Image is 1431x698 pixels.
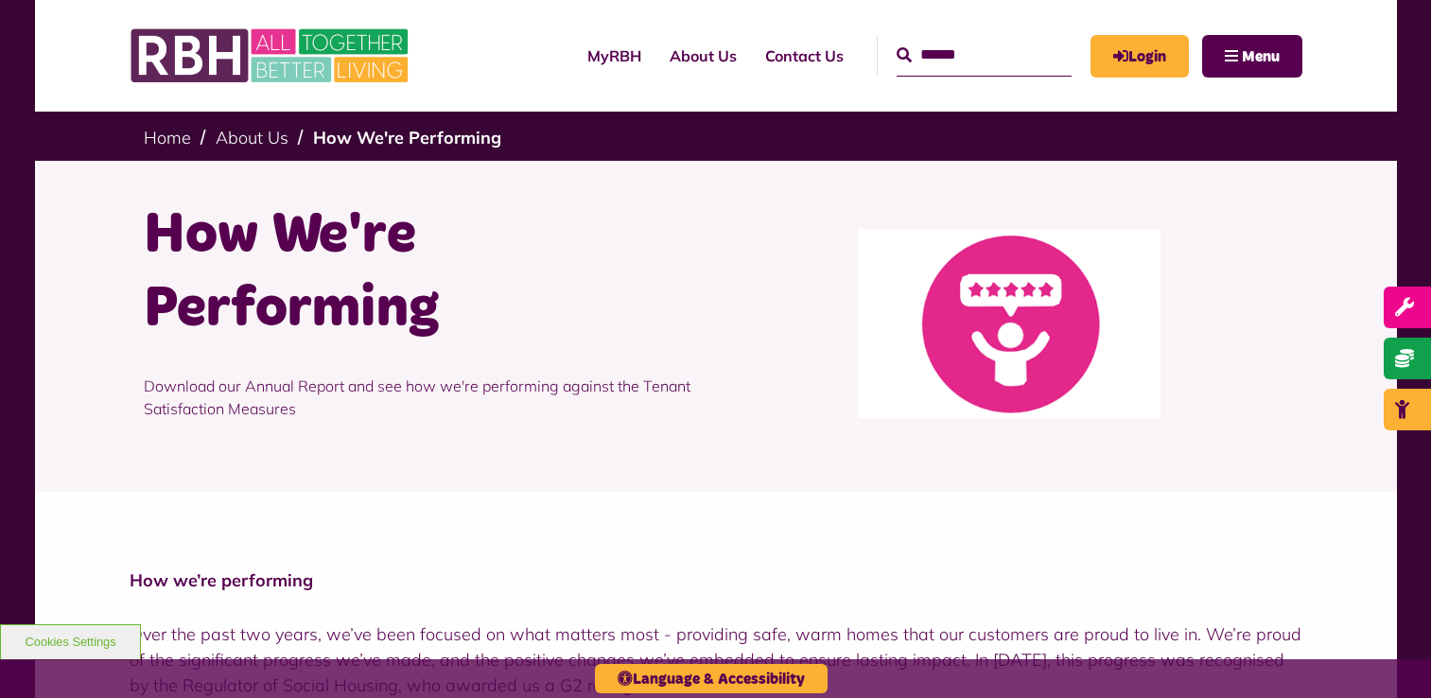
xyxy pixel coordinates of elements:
[1242,49,1280,64] span: Menu
[130,621,1302,698] p: Over the past two years, we’ve been focused on what matters most - providing safe, warm homes tha...
[130,569,313,591] strong: How we’re performing
[595,664,828,693] button: Language & Accessibility
[751,30,858,81] a: Contact Us
[313,127,501,148] a: How We're Performing
[216,127,288,148] a: About Us
[573,30,655,81] a: MyRBH
[144,199,702,346] h1: How We're Performing
[655,30,751,81] a: About Us
[1091,35,1189,78] a: MyRBH
[144,346,702,448] p: Download our Annual Report and see how we're performing against the Tenant Satisfaction Measures
[1202,35,1302,78] button: Navigation
[1346,613,1431,698] iframe: Netcall Web Assistant for live chat
[858,229,1161,418] img: 5 Star
[130,19,413,93] img: RBH
[144,127,191,148] a: Home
